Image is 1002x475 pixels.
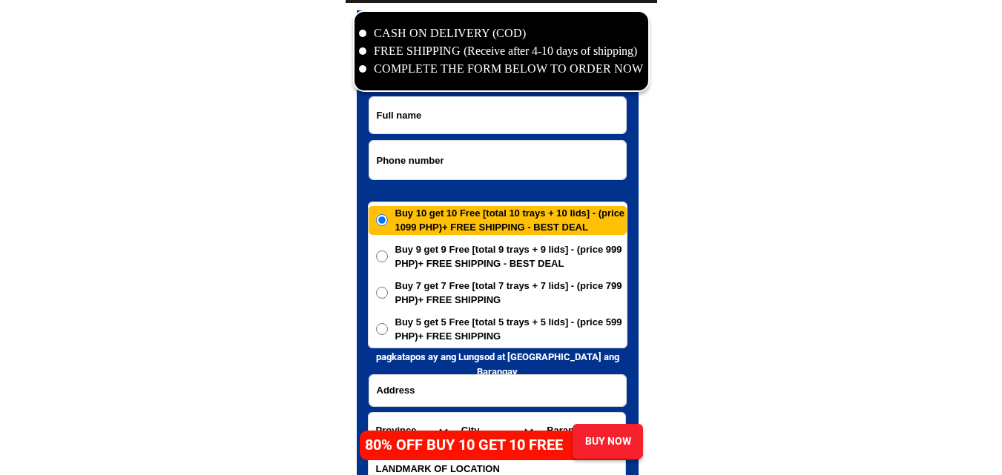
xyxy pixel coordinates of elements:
span: Buy 10 get 10 Free [total 10 trays + 10 lids] - (price 1099 PHP)+ FREE SHIPPING - BEST DEAL [395,206,627,235]
input: Buy 7 get 7 Free [total 7 trays + 7 lids] - (price 799 PHP)+ FREE SHIPPING [376,287,388,299]
li: FREE SHIPPING (Receive after 4-10 days of shipping) [359,42,644,60]
input: Buy 10 get 10 Free [total 10 trays + 10 lids] - (price 1099 PHP)+ FREE SHIPPING - BEST DEAL [376,214,388,226]
h4: 80% OFF BUY 10 GET 10 FREE [365,434,579,456]
input: Input phone_number [369,141,626,179]
li: CASH ON DELIVERY (COD) [359,24,644,42]
select: Select commune [539,413,624,448]
div: BUY NOW [570,433,645,450]
span: Buy 9 get 9 Free [total 9 trays + 9 lids] - (price 999 PHP)+ FREE SHIPPING - BEST DEAL [395,242,627,271]
select: Select district [454,413,539,448]
input: Input address [369,375,626,406]
input: Buy 5 get 5 Free [total 5 trays + 5 lids] - (price 599 PHP)+ FREE SHIPPING [376,323,388,335]
li: COMPLETE THE FORM BELOW TO ORDER NOW [359,60,644,78]
span: Buy 7 get 7 Free [total 7 trays + 7 lids] - (price 799 PHP)+ FREE SHIPPING [395,279,627,308]
input: Input full_name [369,97,626,133]
span: Buy 5 get 5 Free [total 5 trays + 5 lids] - (price 599 PHP)+ FREE SHIPPING [395,315,627,344]
select: Select province [369,413,454,448]
input: Buy 9 get 9 Free [total 9 trays + 9 lids] - (price 999 PHP)+ FREE SHIPPING - BEST DEAL [376,250,388,262]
